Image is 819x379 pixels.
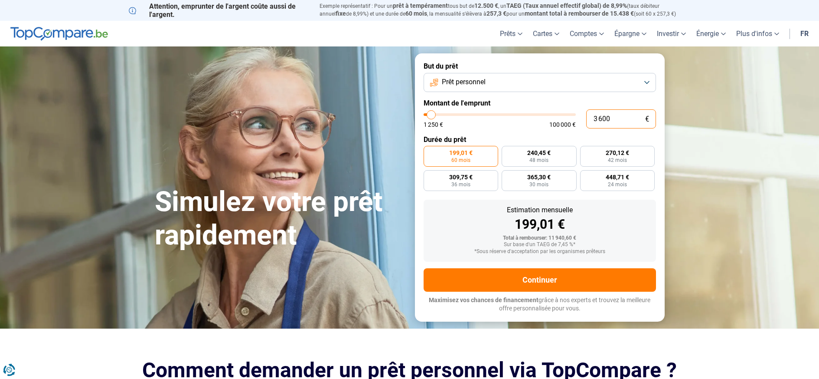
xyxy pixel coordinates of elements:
[606,174,629,180] span: 448,71 €
[495,21,528,46] a: Prêts
[549,122,576,128] span: 100 000 €
[527,150,551,156] span: 240,45 €
[424,62,656,70] label: But du prêt
[336,10,346,17] span: fixe
[129,2,309,19] p: Attention, emprunter de l'argent coûte aussi de l'argent.
[451,158,470,163] span: 60 mois
[424,296,656,313] p: grâce à nos experts et trouvez la meilleure offre personnalisée pour vous.
[731,21,784,46] a: Plus d'infos
[564,21,609,46] a: Comptes
[424,135,656,144] label: Durée du prêt
[652,21,691,46] a: Investir
[424,73,656,92] button: Prêt personnel
[393,2,448,9] span: prêt à tempérament
[608,182,627,187] span: 24 mois
[525,10,634,17] span: montant total à rembourser de 15.438 €
[320,2,691,18] p: Exemple représentatif : Pour un tous but de , un (taux débiteur annuel de 8,99%) et une durée de ...
[449,150,473,156] span: 199,01 €
[527,174,551,180] span: 365,30 €
[529,182,548,187] span: 30 mois
[609,21,652,46] a: Épargne
[474,2,498,9] span: 12.500 €
[608,158,627,163] span: 42 mois
[431,218,649,231] div: 199,01 €
[528,21,564,46] a: Cartes
[424,99,656,107] label: Montant de l'emprunt
[506,2,627,9] span: TAEG (Taux annuel effectif global) de 8,99%
[429,297,538,303] span: Maximisez vos chances de financement
[795,21,814,46] a: fr
[449,174,473,180] span: 309,75 €
[691,21,731,46] a: Énergie
[486,10,506,17] span: 257,3 €
[424,268,656,292] button: Continuer
[431,235,649,241] div: Total à rembourser: 11 940,60 €
[431,207,649,214] div: Estimation mensuelle
[606,150,629,156] span: 270,12 €
[155,185,405,252] h1: Simulez votre prêt rapidement
[451,182,470,187] span: 36 mois
[10,27,108,41] img: TopCompare
[424,122,443,128] span: 1 250 €
[529,158,548,163] span: 48 mois
[431,242,649,248] div: Sur base d'un TAEG de 7,45 %*
[442,77,486,87] span: Prêt personnel
[431,249,649,255] div: *Sous réserve d'acceptation par les organismes prêteurs
[645,115,649,123] span: €
[405,10,427,17] span: 60 mois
